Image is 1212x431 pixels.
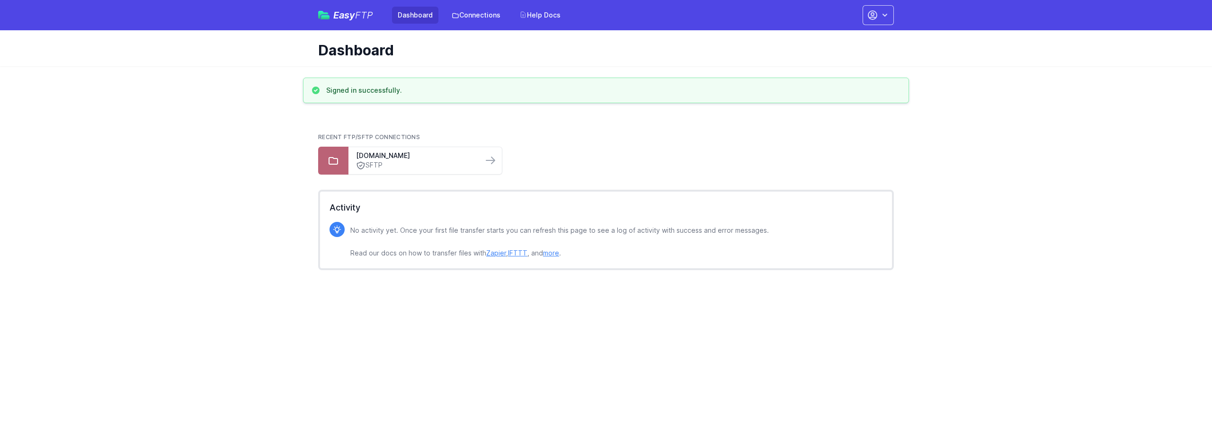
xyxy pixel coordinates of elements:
[318,10,373,20] a: EasyFTP
[355,9,373,21] span: FTP
[350,225,769,259] p: No activity yet. Once your first file transfer starts you can refresh this page to see a log of a...
[446,7,506,24] a: Connections
[486,249,506,257] a: Zapier
[318,133,894,141] h2: Recent FTP/SFTP Connections
[392,7,438,24] a: Dashboard
[508,249,527,257] a: IFTTT
[543,249,559,257] a: more
[356,160,475,170] a: SFTP
[333,10,373,20] span: Easy
[326,86,402,95] h3: Signed in successfully.
[330,201,882,214] h2: Activity
[514,7,566,24] a: Help Docs
[318,11,330,19] img: easyftp_logo.png
[318,42,886,59] h1: Dashboard
[356,151,475,160] a: [DOMAIN_NAME]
